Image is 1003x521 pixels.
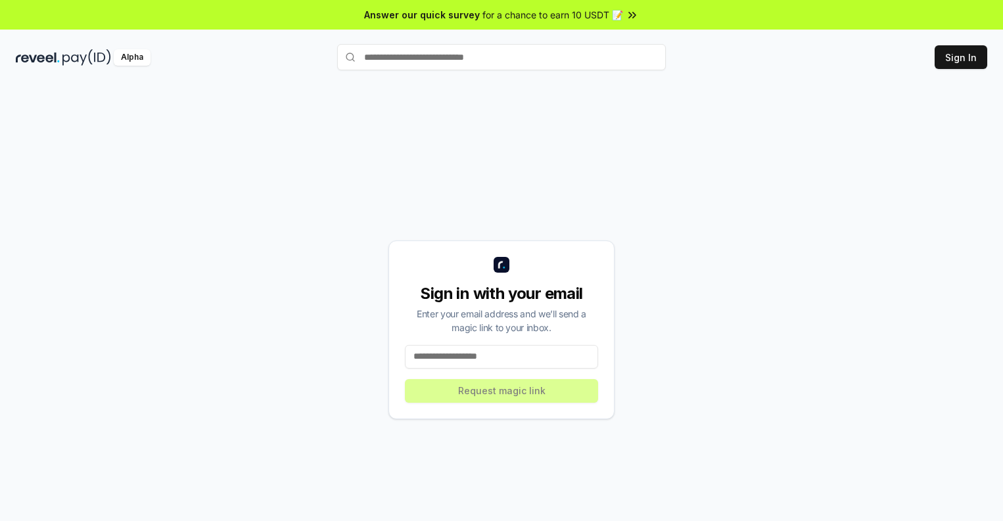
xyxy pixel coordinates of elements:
[482,8,623,22] span: for a chance to earn 10 USDT 📝
[364,8,480,22] span: Answer our quick survey
[16,49,60,66] img: reveel_dark
[935,45,987,69] button: Sign In
[114,49,151,66] div: Alpha
[405,283,598,304] div: Sign in with your email
[62,49,111,66] img: pay_id
[405,307,598,334] div: Enter your email address and we’ll send a magic link to your inbox.
[494,257,509,273] img: logo_small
